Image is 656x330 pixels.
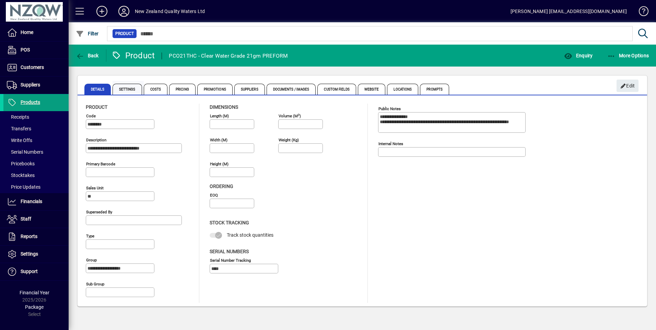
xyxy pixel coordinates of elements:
[144,84,168,95] span: Costs
[234,84,265,95] span: Suppliers
[21,251,38,257] span: Settings
[210,138,227,142] mat-label: Width (m)
[210,114,229,118] mat-label: Length (m)
[7,138,32,143] span: Write Offs
[317,84,356,95] span: Custom Fields
[21,216,31,222] span: Staff
[84,84,111,95] span: Details
[210,104,238,110] span: Dimensions
[3,76,69,94] a: Suppliers
[74,27,101,40] button: Filter
[617,80,639,92] button: Edit
[7,173,35,178] span: Stocktakes
[3,146,69,158] a: Serial Numbers
[279,138,299,142] mat-label: Weight (Kg)
[378,106,401,111] mat-label: Public Notes
[511,6,627,17] div: [PERSON_NAME] [EMAIL_ADDRESS][DOMAIN_NAME]
[298,113,300,116] sup: 3
[420,84,449,95] span: Prompts
[21,199,42,204] span: Financials
[3,24,69,41] a: Home
[76,53,99,58] span: Back
[21,234,37,239] span: Reports
[21,99,40,105] span: Products
[3,111,69,123] a: Receipts
[3,42,69,59] a: POS
[20,290,49,295] span: Financial Year
[3,193,69,210] a: Financials
[210,184,233,189] span: Ordering
[210,220,249,225] span: Stock Tracking
[21,47,30,52] span: POS
[279,114,301,118] mat-label: Volume (m )
[86,114,96,118] mat-label: Code
[564,53,593,58] span: Enquiry
[21,64,44,70] span: Customers
[115,30,134,37] span: Product
[3,123,69,134] a: Transfers
[86,186,104,190] mat-label: Sales unit
[562,49,594,62] button: Enquiry
[3,246,69,263] a: Settings
[25,304,44,310] span: Package
[7,126,31,131] span: Transfers
[86,258,97,262] mat-label: Group
[3,263,69,280] a: Support
[3,181,69,193] a: Price Updates
[74,49,101,62] button: Back
[86,234,94,238] mat-label: Type
[7,114,29,120] span: Receipts
[113,5,135,17] button: Profile
[76,31,99,36] span: Filter
[197,84,233,95] span: Promotions
[113,84,142,95] span: Settings
[634,1,647,24] a: Knowledge Base
[267,84,316,95] span: Documents / Images
[3,211,69,228] a: Staff
[69,49,106,62] app-page-header-button: Back
[210,162,229,166] mat-label: Height (m)
[387,84,418,95] span: Locations
[607,53,649,58] span: More Options
[210,249,249,254] span: Serial Numbers
[210,193,218,198] mat-label: EOQ
[358,84,386,95] span: Website
[7,161,35,166] span: Pricebooks
[21,269,38,274] span: Support
[86,104,107,110] span: Product
[169,84,196,95] span: Pricing
[21,30,33,35] span: Home
[86,138,106,142] mat-label: Description
[210,258,251,262] mat-label: Serial Number tracking
[620,80,635,92] span: Edit
[86,282,104,286] mat-label: Sub group
[7,184,40,190] span: Price Updates
[169,50,288,61] div: PCO21THC - Clear Water Grade 21gm PREFORM
[86,162,115,166] mat-label: Primary barcode
[3,134,69,146] a: Write Offs
[227,232,273,238] span: Track stock quantities
[378,141,403,146] mat-label: Internal Notes
[21,82,40,87] span: Suppliers
[3,59,69,76] a: Customers
[135,6,205,17] div: New Zealand Quality Waters Ltd
[3,169,69,181] a: Stocktakes
[3,228,69,245] a: Reports
[7,149,43,155] span: Serial Numbers
[112,50,155,61] div: Product
[86,210,112,214] mat-label: Superseded by
[91,5,113,17] button: Add
[606,49,651,62] button: More Options
[3,158,69,169] a: Pricebooks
